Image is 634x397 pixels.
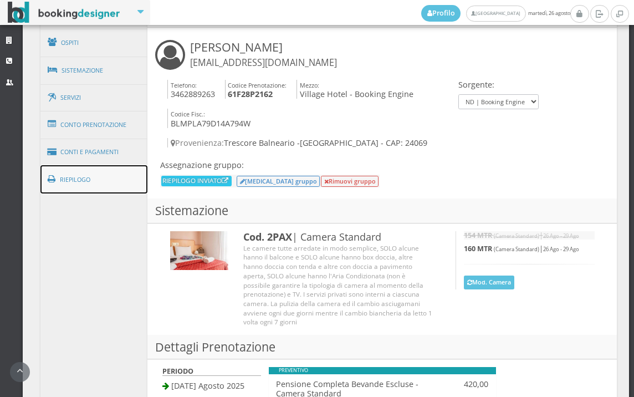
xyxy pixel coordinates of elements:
[171,380,244,391] span: [DATE] Agosto 2025
[243,231,433,243] h3: | Camera Standard
[300,81,319,89] small: Mezzo:
[190,57,337,69] small: [EMAIL_ADDRESS][DOMAIN_NAME]
[162,367,193,376] b: PERIODO
[40,165,148,194] a: Riepilogo
[167,80,215,99] h4: 3462889263
[494,246,539,253] small: (Camera Standard)
[296,80,413,99] h4: Village Hotel - Booking Engine
[464,276,515,289] button: Mod. Camera
[543,246,579,253] small: 26 Ago - 29 Ago
[160,160,380,170] h4: Assegnazione gruppo:
[464,245,595,253] h5: |
[162,176,230,185] a: RIEPILOGO INVIATO
[171,138,224,148] span: Provenienza:
[381,138,427,148] span: - CAP: 24069
[458,80,539,89] h4: Sorgente:
[8,2,120,23] img: BookingDesigner.com
[447,379,489,389] h4: 420,00
[237,176,320,187] button: [MEDICAL_DATA] gruppo
[300,138,379,148] span: [GEOGRAPHIC_DATA]
[40,110,148,139] a: Conto Prenotazione
[494,232,539,240] small: (Camera Standard)
[228,81,287,89] small: Codice Prenotazione:
[40,28,148,57] a: Ospiti
[464,244,492,253] b: 160 MTR
[421,5,461,22] a: Profilo
[243,243,433,327] div: Le camere tutte arredate in modo semplice, SOLO alcune hanno il balcone e SOLO alcune hanno box d...
[228,89,273,99] b: 61F28P2162
[543,232,579,240] small: 26 Ago - 29 Ago
[171,81,197,89] small: Telefono:
[464,231,595,240] h5: |
[167,138,456,147] h4: Trescore Balneario -
[243,230,292,243] b: Cod. 2PAX
[170,231,228,270] img: 94d20aea80f911ec9e3902899e52ea48.jpg
[40,56,148,85] a: Sistemazione
[40,138,148,166] a: Conti e Pagamenti
[171,110,205,118] small: Codice Fisc.:
[464,231,492,240] b: 154 MTR
[190,40,337,69] h3: [PERSON_NAME]
[167,109,250,128] h4: BLMPLA79D14A794W
[466,6,525,22] a: [GEOGRAPHIC_DATA]
[147,335,617,360] h3: Dettagli Prenotazione
[269,367,496,374] div: PREVENTIVO
[147,198,617,223] h3: Sistemazione
[421,5,570,22] span: martedì, 26 agosto
[321,176,379,187] button: Rimuovi gruppo
[40,84,148,112] a: Servizi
